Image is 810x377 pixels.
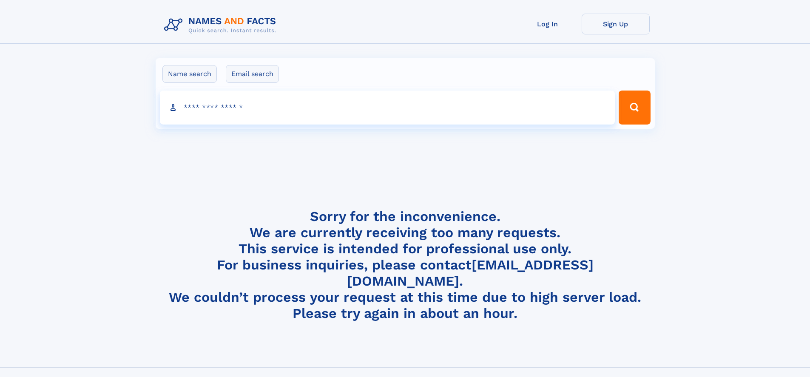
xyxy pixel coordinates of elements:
[162,65,217,83] label: Name search
[161,208,650,322] h4: Sorry for the inconvenience. We are currently receiving too many requests. This service is intend...
[514,14,582,34] a: Log In
[582,14,650,34] a: Sign Up
[160,91,615,125] input: search input
[347,257,594,289] a: [EMAIL_ADDRESS][DOMAIN_NAME]
[619,91,650,125] button: Search Button
[226,65,279,83] label: Email search
[161,14,283,37] img: Logo Names and Facts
